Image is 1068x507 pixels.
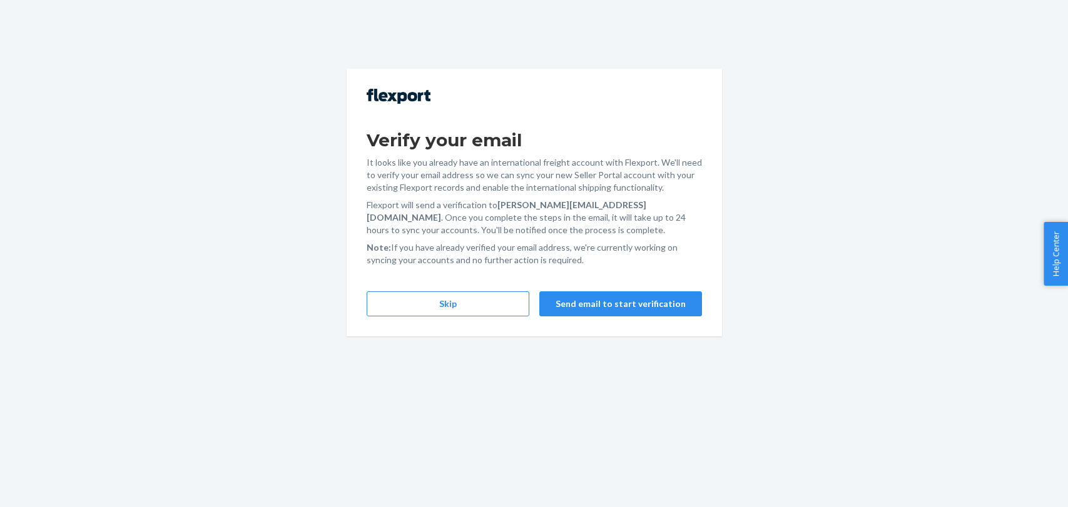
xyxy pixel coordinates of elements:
[367,199,702,236] p: Flexport will send a verification to . Once you complete the steps in the email, it will take up ...
[367,241,702,266] p: If you have already verified your email address, we're currently working on syncing your accounts...
[367,242,391,253] strong: Note:
[367,129,702,151] h1: Verify your email
[1044,222,1068,286] button: Help Center
[539,291,702,316] button: Send email to start verification
[367,291,529,316] button: Skip
[367,199,646,223] strong: [PERSON_NAME][EMAIL_ADDRESS][DOMAIN_NAME]
[367,89,430,104] img: Flexport logo
[367,156,702,194] p: It looks like you already have an international freight account with Flexport. We'll need to veri...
